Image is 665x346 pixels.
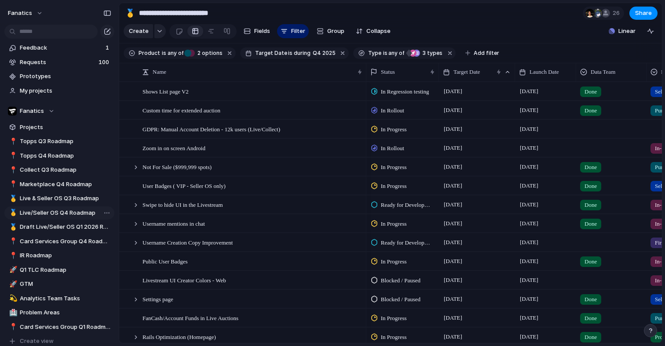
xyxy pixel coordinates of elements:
[142,237,233,247] span: Username Creation Copy Improvement
[184,48,224,58] button: 2 options
[4,149,114,162] a: 📍Topps Q4 Roadmap
[518,143,541,153] span: [DATE]
[195,50,202,56] span: 2
[4,135,114,148] a: 📍Topps Q3 Roadmap
[368,49,381,57] span: Type
[442,218,464,229] span: [DATE]
[9,308,15,318] div: 🏥
[9,293,15,303] div: 💫
[585,182,597,191] span: Done
[9,165,15,175] div: 📍
[142,86,189,96] span: Shows List page V2
[4,278,114,291] a: 🚀GTM
[518,124,541,134] span: [DATE]
[4,321,114,334] div: 📍Card Services Group Q1 Roadmap
[162,49,166,57] span: is
[20,251,111,260] span: IR Roadmap
[9,279,15,289] div: 🚀
[20,237,111,246] span: Card Services Group Q4 Roadmap
[20,151,111,160] span: Topps Q4 Roadmap
[240,24,274,38] button: Fields
[352,24,394,38] button: Collapse
[405,48,444,58] button: 3 types
[4,306,114,319] div: 🏥Problem Areas
[20,337,54,346] span: Create view
[153,68,166,76] span: Name
[20,323,111,332] span: Card Services Group Q1 Roadmap
[139,49,160,57] span: Product
[142,294,173,304] span: Settings page
[420,49,442,57] span: types
[125,7,135,19] div: 🥇
[442,256,464,267] span: [DATE]
[277,24,309,38] button: Filter
[4,220,114,234] div: 🥇Draft Live/Seller OS Q1 2026 Roadmap
[9,251,15,261] div: 📍
[160,48,185,58] button: isany of
[518,313,541,323] span: [DATE]
[585,295,597,304] span: Done
[20,266,111,274] span: Q1 TLC Roadmap
[8,251,17,260] button: 📍
[9,137,15,147] div: 📍
[442,143,464,153] span: [DATE]
[288,49,292,57] span: is
[381,163,407,172] span: In Progress
[4,192,114,205] a: 🥇Live & Seller OS Q3 Roadmap
[142,105,220,115] span: Custom time for extended auction
[585,106,597,115] span: Done
[4,206,114,220] div: 🥇Live/Seller OS Q4 Roadmap
[20,308,111,317] span: Problem Areas
[381,87,429,96] span: In Regression testing
[129,27,149,36] span: Create
[381,220,407,228] span: In Progress
[9,208,15,218] div: 🥇
[518,237,541,248] span: [DATE]
[20,72,111,81] span: Prototypes
[585,333,597,342] span: Done
[9,179,15,189] div: 📍
[20,180,111,189] span: Marketplace Q4 Roadmap
[9,236,15,246] div: 📍
[460,47,504,59] button: Add filter
[442,180,464,191] span: [DATE]
[442,332,464,342] span: [DATE]
[381,333,407,342] span: In Progress
[8,180,17,189] button: 📍
[518,105,541,115] span: [DATE]
[311,48,337,58] button: Q4 2025
[4,56,114,69] a: Requests100
[4,6,47,20] button: fanatics
[381,276,420,285] span: Blocked / Paused
[8,308,17,317] button: 🏥
[381,125,407,134] span: In Progress
[381,257,407,266] span: In Progress
[4,178,114,191] a: 📍Marketplace Q4 Roadmap
[4,235,114,248] div: 📍Card Services Group Q4 Roadmap
[585,257,597,266] span: Done
[292,49,311,57] span: during
[254,27,270,36] span: Fields
[8,223,17,231] button: 🥇
[4,263,114,277] div: 🚀Q1 TLC Roadmap
[8,280,17,288] button: 🚀
[4,163,114,177] div: 📍Collect Q3 Roadmap
[442,237,464,248] span: [DATE]
[442,313,464,323] span: [DATE]
[142,218,205,228] span: Username mentions in chat
[4,41,114,54] a: Feedback1
[8,323,17,332] button: 📍
[518,199,541,210] span: [DATE]
[4,249,114,262] div: 📍IR Roadmap
[291,27,305,36] span: Filter
[442,105,464,115] span: [DATE]
[381,48,406,58] button: isany of
[20,294,111,303] span: Analytics Team Tasks
[142,275,226,285] span: Livestream UI Creator Colors - Web
[20,280,111,288] span: GTM
[20,166,111,174] span: Collect Q3 Roadmap
[8,151,17,160] button: 📍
